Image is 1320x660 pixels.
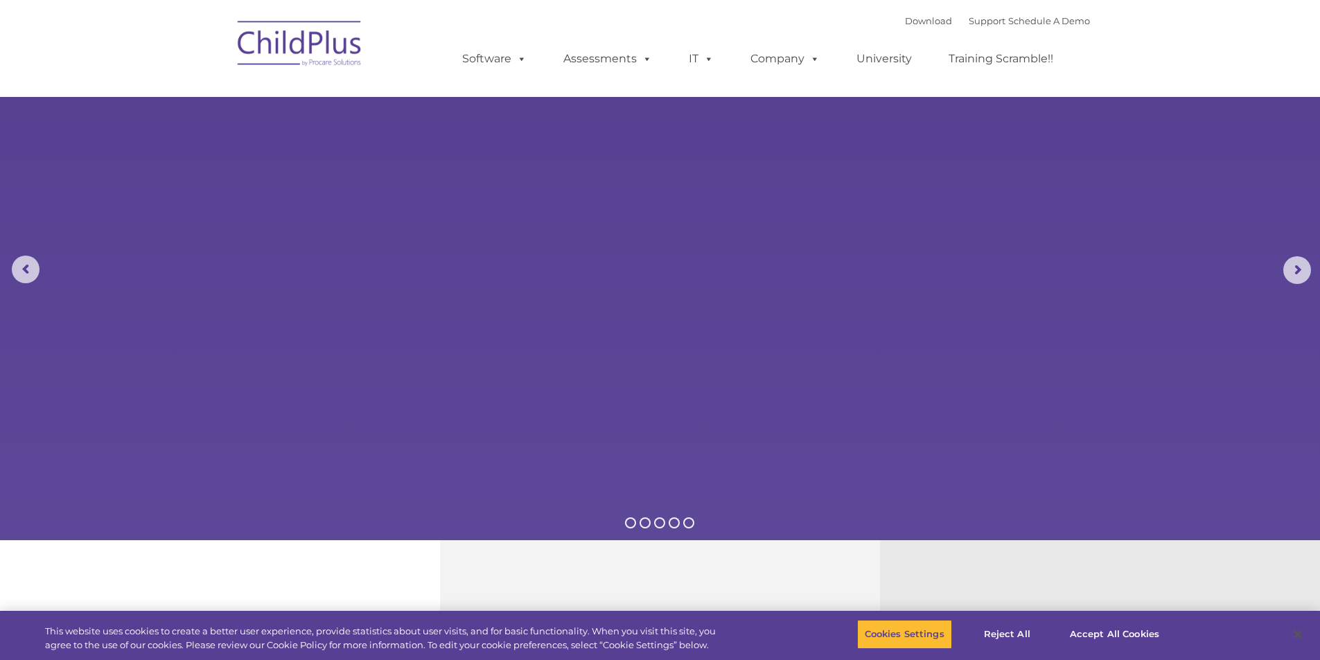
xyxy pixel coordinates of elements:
span: Phone number [193,148,252,159]
img: ChildPlus by Procare Solutions [231,11,369,80]
a: Software [448,45,540,73]
button: Close [1283,619,1313,650]
a: Assessments [549,45,666,73]
a: University [843,45,926,73]
a: Download [905,15,952,26]
a: Company [737,45,834,73]
span: Last name [193,91,235,102]
a: Schedule A Demo [1008,15,1090,26]
button: Cookies Settings [857,620,952,649]
button: Reject All [964,620,1050,649]
button: Accept All Cookies [1062,620,1167,649]
a: IT [675,45,728,73]
font: | [905,15,1090,26]
div: This website uses cookies to create a better user experience, provide statistics about user visit... [45,625,726,652]
a: Training Scramble!! [935,45,1067,73]
a: Support [969,15,1005,26]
